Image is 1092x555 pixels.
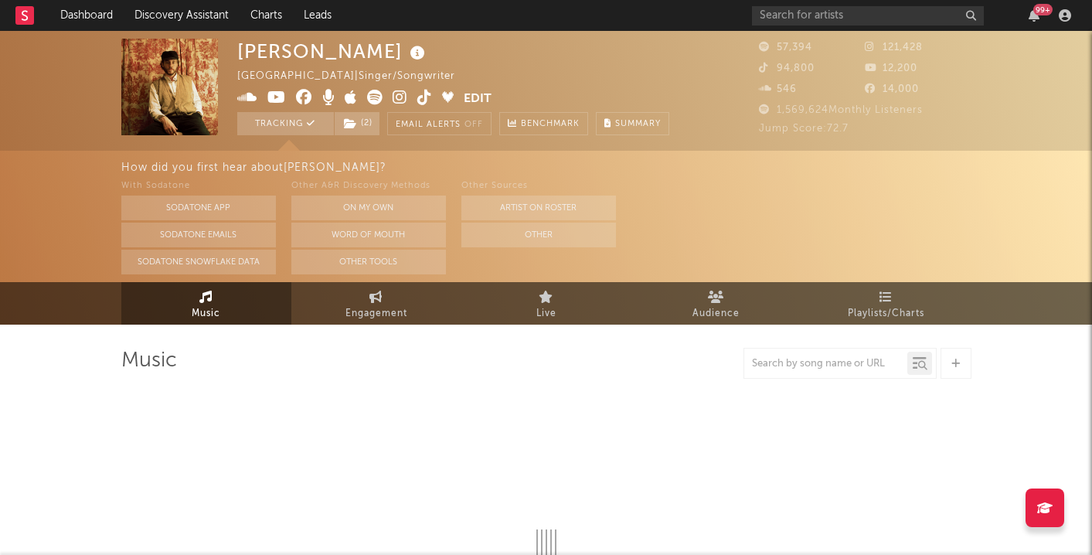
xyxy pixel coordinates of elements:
a: Music [121,282,291,325]
span: 94,800 [759,63,815,73]
div: [PERSON_NAME] [237,39,429,64]
span: 1,569,624 Monthly Listeners [759,105,923,115]
span: ( 2 ) [334,112,380,135]
button: On My Own [291,196,446,220]
div: Other Sources [461,177,616,196]
button: Sodatone App [121,196,276,220]
div: 99 + [1033,4,1053,15]
input: Search for artists [752,6,984,26]
span: Engagement [345,305,407,323]
input: Search by song name or URL [744,358,907,370]
button: Other [461,223,616,247]
span: 121,428 [865,43,923,53]
span: 12,200 [865,63,917,73]
a: Playlists/Charts [801,282,971,325]
span: Music [192,305,220,323]
div: [GEOGRAPHIC_DATA] | Singer/Songwriter [237,67,473,86]
span: Summary [615,120,661,128]
a: Live [461,282,631,325]
button: Other Tools [291,250,446,274]
span: Playlists/Charts [848,305,924,323]
div: With Sodatone [121,177,276,196]
button: Summary [596,112,669,135]
button: Edit [464,90,492,109]
span: Jump Score: 72.7 [759,124,849,134]
button: Sodatone Snowflake Data [121,250,276,274]
button: Email AlertsOff [387,112,492,135]
span: 57,394 [759,43,812,53]
button: 99+ [1029,9,1039,22]
a: Engagement [291,282,461,325]
span: Live [536,305,556,323]
span: Audience [692,305,740,323]
button: Sodatone Emails [121,223,276,247]
a: Benchmark [499,112,588,135]
button: Artist on Roster [461,196,616,220]
span: 14,000 [865,84,919,94]
button: Tracking [237,112,334,135]
button: Word Of Mouth [291,223,446,247]
div: Other A&R Discovery Methods [291,177,446,196]
em: Off [464,121,483,129]
a: Audience [631,282,801,325]
span: 546 [759,84,797,94]
button: (2) [335,112,379,135]
span: Benchmark [521,115,580,134]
